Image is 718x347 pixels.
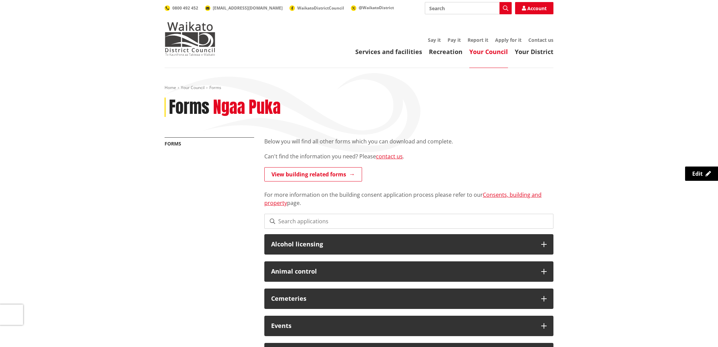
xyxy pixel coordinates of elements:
a: Contact us [528,37,553,43]
h3: Cemeteries [271,295,534,302]
a: Apply for it [495,37,522,43]
a: Your Council [469,48,508,56]
span: 0800 492 452 [172,5,198,11]
span: WaikatoDistrictCouncil [297,5,344,11]
h3: Alcohol licensing [271,241,534,248]
input: Search applications [264,214,553,229]
p: For more information on the building consent application process please refer to our page. [264,183,553,207]
a: Report it [468,37,488,43]
a: Say it [428,37,441,43]
a: Recreation [429,48,462,56]
h2: Ngaa Puka [213,98,281,117]
h3: Events [271,323,534,329]
a: contact us [376,153,403,160]
h1: Forms [169,98,209,117]
span: Edit [692,170,703,177]
a: Your Council [181,85,205,90]
a: [EMAIL_ADDRESS][DOMAIN_NAME] [205,5,283,11]
span: Forms [209,85,221,90]
input: Search input [425,2,512,14]
a: View building related forms [264,167,362,181]
a: Services and facilities [355,48,422,56]
p: Can't find the information you need? Please . [264,152,553,160]
a: Pay it [448,37,461,43]
p: Below you will find all other forms which you can download and complete. [264,137,553,145]
nav: breadcrumb [165,85,553,91]
a: Forms [165,140,181,147]
span: [EMAIL_ADDRESS][DOMAIN_NAME] [213,5,283,11]
img: Waikato District Council - Te Kaunihera aa Takiwaa o Waikato [165,22,215,56]
a: Your District [515,48,553,56]
a: @WaikatoDistrict [351,5,394,11]
a: Account [515,2,553,14]
iframe: Messenger Launcher [687,318,711,343]
a: WaikatoDistrictCouncil [289,5,344,11]
a: Home [165,85,176,90]
span: @WaikatoDistrict [359,5,394,11]
h3: Animal control [271,268,534,275]
a: Edit [685,167,718,181]
a: 0800 492 452 [165,5,198,11]
a: Consents, building and property [264,191,542,207]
